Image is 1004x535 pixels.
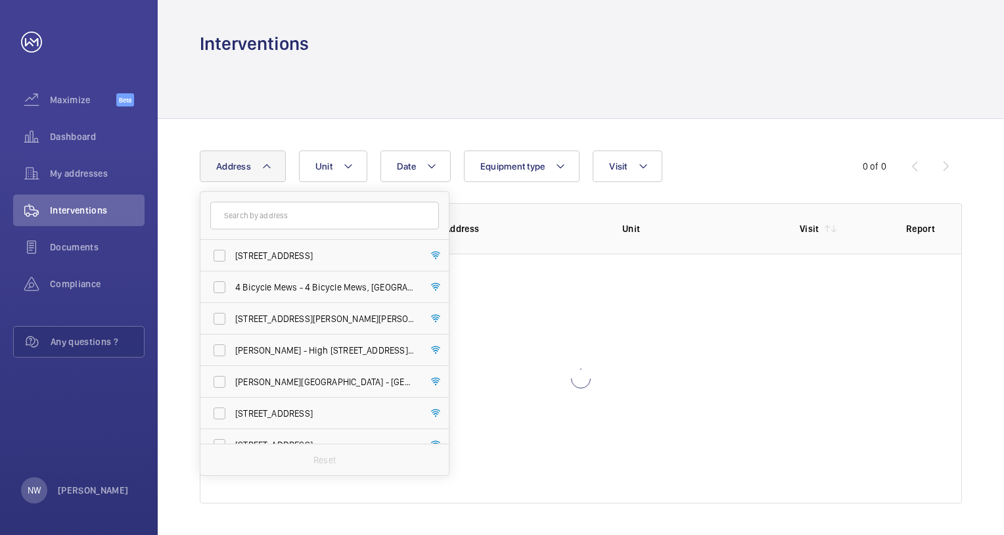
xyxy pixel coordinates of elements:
[235,281,416,294] span: 4 Bicycle Mews - 4 Bicycle Mews, [GEOGRAPHIC_DATA] 6FF
[235,438,416,452] span: [STREET_ADDRESS]
[216,161,251,172] span: Address
[235,407,416,420] span: [STREET_ADDRESS]
[445,222,601,235] p: Address
[50,277,145,291] span: Compliance
[235,249,416,262] span: [STREET_ADDRESS]
[58,484,129,497] p: [PERSON_NAME]
[397,161,416,172] span: Date
[464,151,580,182] button: Equipment type
[380,151,451,182] button: Date
[313,454,336,467] p: Reset
[235,375,416,388] span: [PERSON_NAME][GEOGRAPHIC_DATA] - [GEOGRAPHIC_DATA]
[800,222,819,235] p: Visit
[50,167,145,180] span: My addresses
[480,161,545,172] span: Equipment type
[235,312,416,325] span: [STREET_ADDRESS][PERSON_NAME][PERSON_NAME]
[116,93,134,106] span: Beta
[50,130,145,143] span: Dashboard
[28,484,41,497] p: NW
[51,335,144,348] span: Any questions ?
[609,161,627,172] span: Visit
[622,222,779,235] p: Unit
[863,160,886,173] div: 0 of 0
[299,151,367,182] button: Unit
[50,93,116,106] span: Maximize
[906,222,935,235] p: Report
[210,202,439,229] input: Search by address
[200,151,286,182] button: Address
[315,161,332,172] span: Unit
[200,32,309,56] h1: Interventions
[50,204,145,217] span: Interventions
[50,241,145,254] span: Documents
[593,151,662,182] button: Visit
[235,344,416,357] span: [PERSON_NAME] - High [STREET_ADDRESS][PERSON_NAME]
